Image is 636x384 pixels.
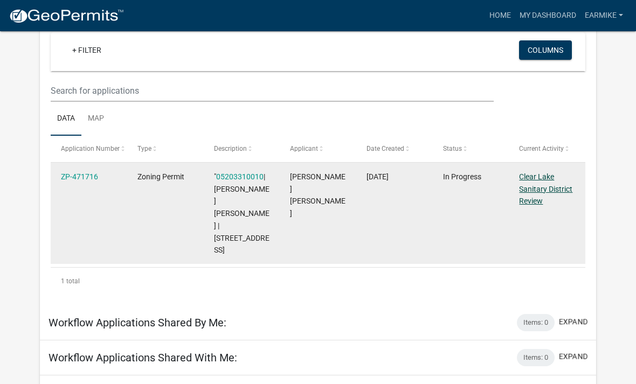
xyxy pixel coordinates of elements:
[49,351,237,364] h5: Workflow Applications Shared With Me:
[61,145,120,152] span: Application Number
[367,172,389,181] span: 08/31/2025
[214,172,269,255] span: "05203310010 | SMITH MICHAEL DEAN | 2424 242ND ST
[49,316,226,329] h5: Workflow Applications Shared By Me:
[51,136,127,162] datatable-header-cell: Application Number
[40,12,596,305] div: collapse
[433,136,509,162] datatable-header-cell: Status
[443,145,462,152] span: Status
[356,136,433,162] datatable-header-cell: Date Created
[485,5,515,26] a: Home
[203,136,280,162] datatable-header-cell: Description
[81,102,110,136] a: Map
[137,145,151,152] span: Type
[216,172,264,181] a: 05203310010
[580,5,627,26] a: EarMike
[367,145,404,152] span: Date Created
[64,40,110,60] a: + Filter
[517,349,555,366] div: Items: 0
[290,145,318,152] span: Applicant
[127,136,204,162] datatable-header-cell: Type
[51,268,585,295] div: 1 total
[443,172,481,181] span: In Progress
[290,172,345,218] span: Michael Dean Smith
[559,316,587,327] button: expand
[509,136,585,162] datatable-header-cell: Current Activity
[517,314,555,331] div: Items: 0
[214,145,247,152] span: Description
[519,145,564,152] span: Current Activity
[137,172,184,181] span: Zoning Permit
[61,172,98,181] a: ZP-471716
[51,102,81,136] a: Data
[51,80,494,102] input: Search for applications
[559,351,587,362] button: expand
[519,40,572,60] button: Columns
[280,136,356,162] datatable-header-cell: Applicant
[515,5,580,26] a: My Dashboard
[519,172,572,206] a: Clear Lake Sanitary District Review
